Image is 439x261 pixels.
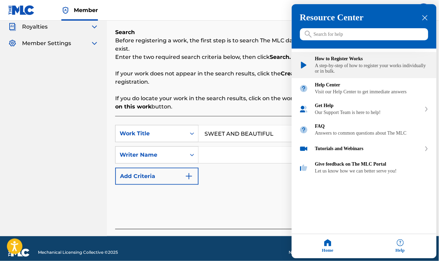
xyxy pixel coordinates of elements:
svg: expand [425,107,429,112]
div: Get Help [292,99,437,120]
svg: icon [305,31,312,38]
img: module icon [299,164,308,173]
div: Help Center [315,83,429,88]
div: Visit our Help Center to get immediate answers [315,90,429,95]
div: Tutorials and Webinars [315,146,421,152]
div: Our Support Team is here to help! [315,110,421,116]
div: Help Center [292,79,437,99]
div: How to Register Works [292,52,437,79]
div: Tutorials and Webinars [292,140,437,158]
div: Home [292,234,364,259]
img: module icon [299,84,308,93]
div: Get Help [315,103,421,109]
div: FAQ [315,124,429,129]
div: Give feedback on The MLC Portal [292,158,437,178]
div: A step-by-step of how to register your works individually or in bulk. [315,63,429,74]
div: Let us know how we can better serve you! [315,169,429,174]
div: Answers to common questions about The MLC [315,131,429,136]
img: module icon [299,105,308,114]
div: entering resource center home [292,49,437,178]
div: Help [364,234,437,259]
input: Search for help [300,29,428,41]
img: module icon [299,61,308,70]
svg: expand [425,147,429,152]
div: How to Register Works [315,56,429,62]
div: close resource center [422,15,428,21]
div: Give feedback on The MLC Portal [315,162,429,167]
h3: Resource Center [300,13,428,23]
div: Resource center home modules [292,49,437,178]
div: FAQ [292,120,437,140]
img: module icon [299,145,308,154]
img: module icon [299,126,308,135]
